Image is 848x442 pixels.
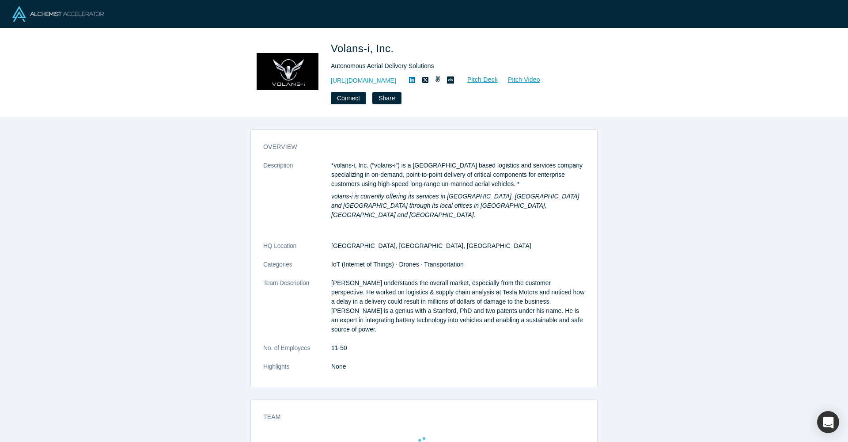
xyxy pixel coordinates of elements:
[263,362,331,381] dt: Highlights
[263,260,331,278] dt: Categories
[263,343,331,362] dt: No. of Employees
[331,193,579,218] em: volans-i is currently offering its services in [GEOGRAPHIC_DATA], [GEOGRAPHIC_DATA] and [GEOGRAPH...
[263,142,572,152] h3: overview
[12,6,104,22] img: Alchemist Logo
[331,42,397,54] span: Volans-i, Inc.
[372,92,401,104] button: Share
[257,41,318,103] img: Volans-i, Inc.'s Logo
[331,161,585,189] p: *volans-i, Inc. (“volans-i”) is a [GEOGRAPHIC_DATA] based logistics and services company speciali...
[458,75,498,85] a: Pitch Deck
[331,92,366,104] button: Connect
[498,75,541,85] a: Pitch Video
[331,76,396,85] a: [URL][DOMAIN_NAME]
[331,343,585,353] dd: 11-50
[331,261,464,268] span: IoT (Internet of Things) · Drones · Transportation
[331,278,585,334] p: [PERSON_NAME] understands the overall market, especially from the customer perspective. He worked...
[331,241,585,251] dd: [GEOGRAPHIC_DATA], [GEOGRAPHIC_DATA], [GEOGRAPHIC_DATA]
[331,362,585,371] p: None
[263,161,331,241] dt: Description
[263,241,331,260] dt: HQ Location
[263,278,331,343] dt: Team Description
[263,412,572,422] h3: Team
[331,61,578,71] div: Autonomous Aerial Delivery Solutions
